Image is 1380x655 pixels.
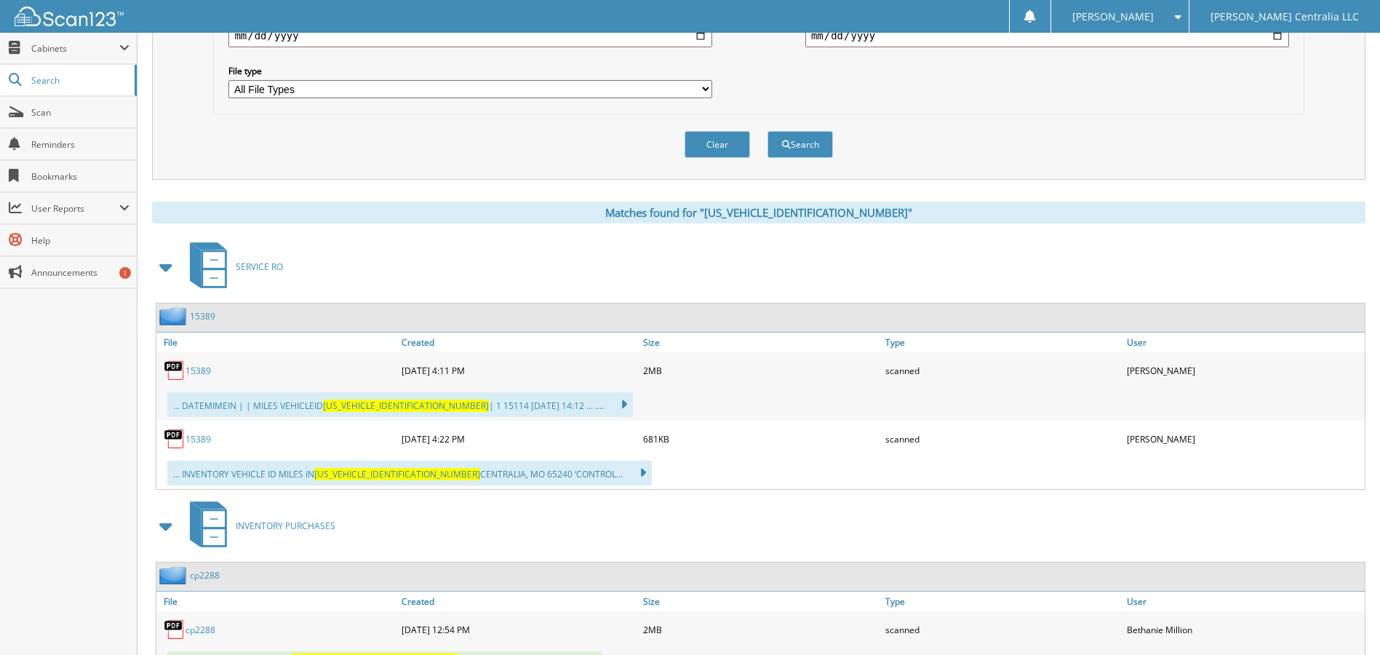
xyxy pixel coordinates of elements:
div: [PERSON_NAME] [1123,356,1365,385]
a: Type [882,592,1123,611]
span: Cabinets [31,42,119,55]
a: User [1123,592,1365,611]
div: [PERSON_NAME] [1123,424,1365,453]
span: User Reports [31,202,119,215]
div: [DATE] 12:54 PM [398,615,639,644]
button: Clear [685,131,750,158]
span: [US_VEHICLE_IDENTIFICATION_NUMBER] [314,468,480,480]
input: start [228,24,712,47]
img: PDF.png [164,360,186,381]
a: File [156,592,398,611]
a: INVENTORY PURCHASES [181,497,335,555]
span: [PERSON_NAME] [1072,12,1154,21]
div: Matches found for "[US_VEHICLE_IDENTIFICATION_NUMBER]" [152,202,1365,223]
div: 681KB [639,424,881,453]
img: folder2.png [159,307,190,325]
div: [DATE] 4:22 PM [398,424,639,453]
img: PDF.png [164,619,186,640]
span: Announcements [31,266,129,279]
a: 15389 [186,433,211,445]
span: Scan [31,106,129,119]
img: scan123-logo-white.svg [15,7,124,26]
span: Bookmarks [31,170,129,183]
iframe: Chat Widget [1307,585,1380,655]
input: end [805,24,1289,47]
a: SERVICE RO [181,238,283,295]
div: [DATE] 4:11 PM [398,356,639,385]
span: Search [31,74,127,87]
span: INVENTORY PURCHASES [236,520,335,532]
div: 2MB [639,356,881,385]
div: 2MB [639,615,881,644]
span: Reminders [31,138,129,151]
a: Size [639,592,881,611]
label: File type [228,65,712,77]
a: cp2288 [190,569,220,581]
a: Type [882,333,1123,352]
div: scanned [882,356,1123,385]
a: 15389 [190,310,215,322]
div: ... INVENTORY VEHICLE ID MILES IN CENTRALIA, MO 65240 ‘CONTROL... [167,461,652,485]
a: User [1123,333,1365,352]
span: [PERSON_NAME] Centralia LLC [1211,12,1359,21]
a: 15389 [186,365,211,377]
div: 1 [119,267,131,279]
span: [US_VEHICLE_IDENTIFICATION_NUMBER] [323,400,489,412]
div: ... DATEMIMEIN | | MILES VEHICLEID | 1 15114 [DATE] 14:12 ... .... [167,392,633,417]
img: PDF.png [164,428,186,450]
div: scanned [882,424,1123,453]
div: scanned [882,615,1123,644]
a: Size [639,333,881,352]
span: SERVICE RO [236,261,283,273]
a: Created [398,333,639,352]
img: folder2.png [159,566,190,584]
a: File [156,333,398,352]
div: Bethanie Million [1123,615,1365,644]
span: Help [31,234,129,247]
button: Search [767,131,833,158]
a: cp2288 [186,624,215,636]
a: Created [398,592,639,611]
